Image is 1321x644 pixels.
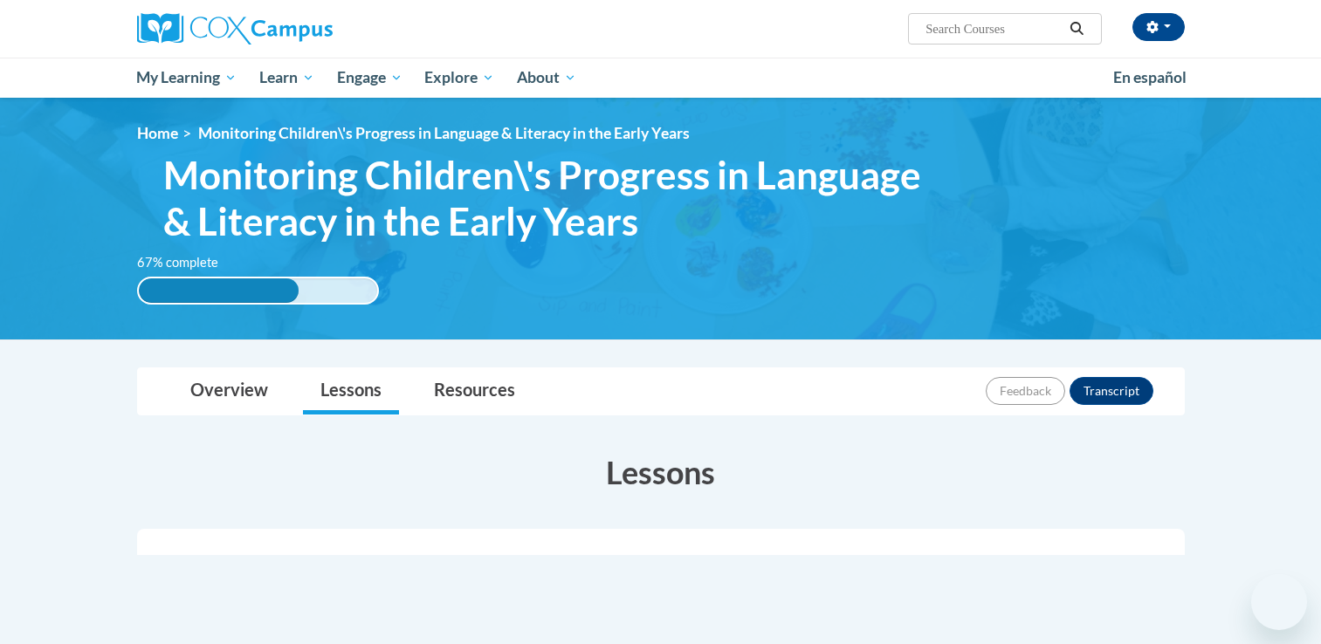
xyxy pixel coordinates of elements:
a: Learn [248,58,326,98]
input: Search Courses [924,18,1063,39]
a: Overview [173,368,286,414]
a: Engage [326,58,414,98]
span: Monitoring Children\'s Progress in Language & Literacy in the Early Years [163,152,943,244]
span: My Learning [136,67,237,88]
a: About [506,58,588,98]
div: 67% complete [139,278,299,303]
button: Account Settings [1132,13,1185,41]
label: 67% complete [137,253,237,272]
a: My Learning [126,58,249,98]
span: About [517,67,576,88]
span: Monitoring Children\'s Progress in Language & Literacy in the Early Years [198,124,690,142]
a: Explore [413,58,506,98]
a: Resources [416,368,533,414]
a: Lessons [303,368,399,414]
span: Explore [424,67,494,88]
span: Engage [337,67,402,88]
div: Main menu [111,58,1211,98]
span: Learn [259,67,314,88]
iframe: Button to launch messaging window [1251,574,1307,630]
a: En español [1102,59,1198,96]
button: Feedback [986,377,1065,405]
a: Cox Campus [137,13,469,45]
span: En español [1113,68,1187,86]
h3: Lessons [137,450,1185,494]
a: Home [137,124,178,142]
button: Search [1063,18,1090,39]
img: Cox Campus [137,13,333,45]
button: Transcript [1070,377,1153,405]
